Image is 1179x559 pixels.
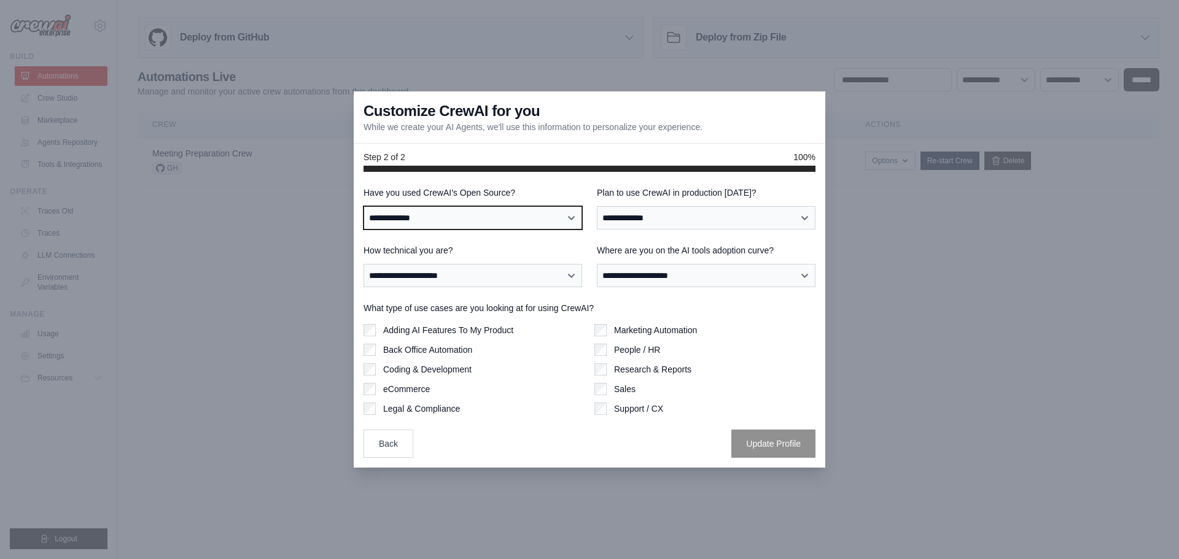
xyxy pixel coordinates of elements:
[614,403,663,415] label: Support / CX
[383,324,513,336] label: Adding AI Features To My Product
[793,151,815,163] span: 100%
[614,363,691,376] label: Research & Reports
[364,101,540,121] h3: Customize CrewAI for you
[597,244,815,256] label: Where are you on the AI tools adoption curve?
[731,430,815,458] button: Update Profile
[364,244,582,256] label: How technical you are?
[383,383,430,395] label: eCommerce
[383,403,460,415] label: Legal & Compliance
[383,344,472,356] label: Back Office Automation
[1118,500,1179,559] iframe: Chat Widget
[364,187,582,199] label: Have you used CrewAI's Open Source?
[364,430,413,458] button: Back
[364,302,815,314] label: What type of use cases are you looking at for using CrewAI?
[614,324,697,336] label: Marketing Automation
[597,187,815,199] label: Plan to use CrewAI in production [DATE]?
[383,363,472,376] label: Coding & Development
[364,121,702,133] p: While we create your AI Agents, we'll use this information to personalize your experience.
[614,344,660,356] label: People / HR
[614,383,636,395] label: Sales
[364,151,405,163] span: Step 2 of 2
